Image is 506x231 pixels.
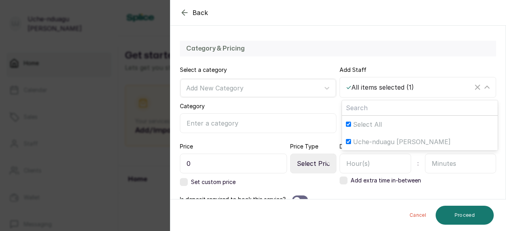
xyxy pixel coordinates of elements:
[191,178,236,186] span: Set custom price
[353,137,451,146] span: Uche-nduagu [PERSON_NAME]
[193,8,208,17] span: Back
[340,143,362,150] label: Duration
[180,8,208,17] button: Back
[340,154,411,173] input: Hour(s)
[403,206,432,225] button: Cancel
[351,177,421,184] span: Add extra time in-between
[180,113,336,133] input: Enter a category
[436,206,494,225] button: Proceed
[353,120,382,129] span: Select All
[340,66,366,74] label: Add Staff
[346,83,473,92] div: All items selected ( 1 )
[346,122,351,127] input: Select All
[473,83,482,92] button: Clear Selected
[346,139,351,144] input: Uche-nduagu [PERSON_NAME]
[425,154,497,173] input: Minutes
[342,100,498,115] input: Search
[290,143,318,150] label: Price Type
[180,143,193,150] label: Price
[180,102,205,110] label: Category
[417,160,419,167] span: :
[180,66,227,74] label: Select a category
[180,154,287,173] input: Enter price
[186,44,490,53] h2: Category & Pricing
[180,195,286,205] label: Is deposit required to book this service?
[346,83,351,91] span: ✓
